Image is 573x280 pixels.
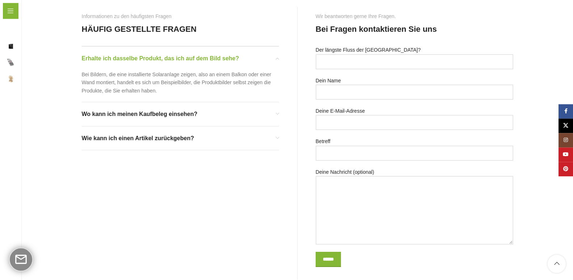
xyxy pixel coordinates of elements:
textarea: Deine Nachricht (optional) [316,176,513,245]
form: Kontaktformular [316,46,513,267]
div: Informationen zu den häufigsten Fragen [82,12,172,20]
label: Deine Nachricht (optional) [316,168,513,245]
span: Der längste Fluss der [GEOGRAPHIC_DATA]? [316,47,421,53]
label: Dein Name [316,77,513,100]
a: Instagram Social Link [559,133,573,147]
h4: HÄUFIG GESTELLTE FRAGEN [82,24,197,35]
a: YouTube Social Link [559,147,573,162]
input: Der längste Fluss der [GEOGRAPHIC_DATA]? [316,54,513,69]
div: Wir beantworten gerne Ihre Fragen. [316,12,396,20]
span: Wie kann ich einen Artikel zurückgeben? [82,134,194,143]
input: Dein Name [316,85,513,100]
a: Pinterest Social Link [559,162,573,176]
span: Wo kann ich meinen Kaufbeleg einsehen? [82,109,198,119]
label: Deine E-Mail-Adresse [316,107,513,130]
span: Erhalte ich dasselbe Produkt, das ich auf dem Bild sehe? [82,54,239,63]
a: Facebook Social Link [559,104,573,119]
input: Deine E-Mail-Adresse [316,115,513,130]
p: Bei Bildern, die eine installierte Solaranlage zeigen, also an einem Balkon oder einer Wand monti... [82,70,279,95]
input: Betreff [316,146,513,161]
h4: Bei Fragen kontaktieren Sie uns [316,24,437,35]
a: X Social Link [559,119,573,133]
label: Betreff [316,137,513,160]
a: Scroll to top button [548,255,566,273]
